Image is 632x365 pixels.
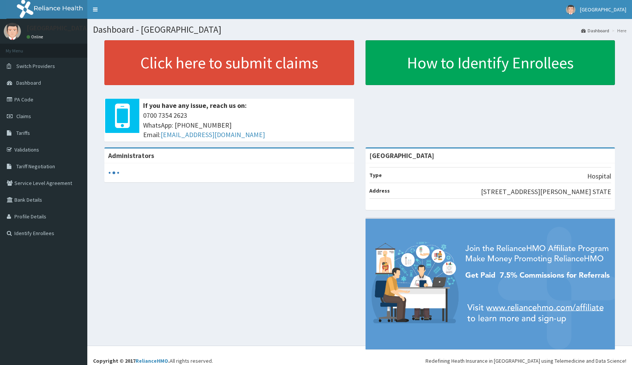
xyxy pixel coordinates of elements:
[610,27,626,34] li: Here
[161,130,265,139] a: [EMAIL_ADDRESS][DOMAIN_NAME]
[16,113,31,120] span: Claims
[27,25,89,32] p: [GEOGRAPHIC_DATA]
[369,172,382,179] b: Type
[108,151,154,160] b: Administrators
[366,219,615,349] img: provider-team-banner.png
[587,171,611,181] p: Hospital
[16,130,30,136] span: Tariffs
[143,101,247,110] b: If you have any issue, reach us on:
[143,111,350,140] span: 0700 7354 2623 WhatsApp: [PHONE_NUMBER] Email:
[93,25,626,35] h1: Dashboard - [GEOGRAPHIC_DATA]
[481,187,611,197] p: [STREET_ADDRESS][PERSON_NAME] STATE
[369,151,434,160] strong: [GEOGRAPHIC_DATA]
[426,357,626,365] div: Redefining Heath Insurance in [GEOGRAPHIC_DATA] using Telemedicine and Data Science!
[366,40,615,85] a: How to Identify Enrollees
[16,79,41,86] span: Dashboard
[93,357,170,364] strong: Copyright © 2017 .
[566,5,575,14] img: User Image
[104,40,354,85] a: Click here to submit claims
[369,187,390,194] b: Address
[108,167,120,179] svg: audio-loading
[4,23,21,40] img: User Image
[136,357,168,364] a: RelianceHMO
[581,27,609,34] a: Dashboard
[16,163,55,170] span: Tariff Negotiation
[580,6,626,13] span: [GEOGRAPHIC_DATA]
[27,34,45,40] a: Online
[16,63,55,70] span: Switch Providers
